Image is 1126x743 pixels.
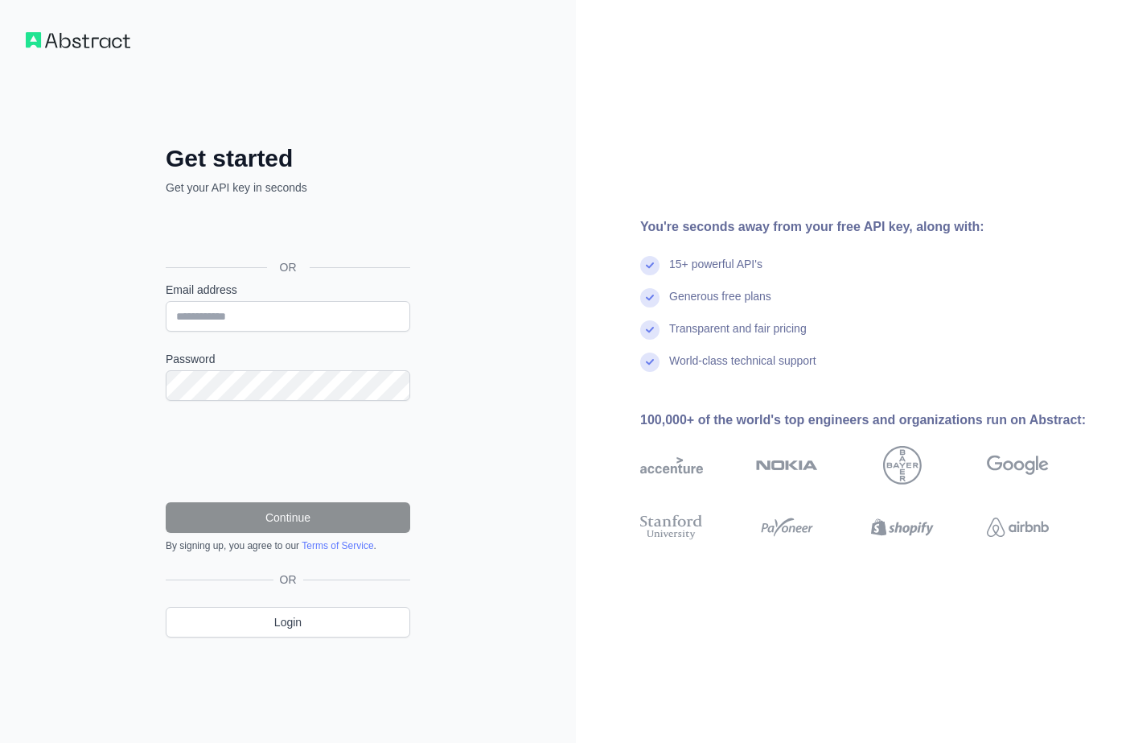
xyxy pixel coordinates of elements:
div: Generous free plans [669,288,771,320]
img: shopify [871,512,934,543]
img: accenture [640,446,703,485]
img: check mark [640,320,660,340]
img: airbnb [987,512,1050,543]
div: World-class technical support [669,353,816,385]
img: bayer [883,446,922,485]
button: Continue [166,502,410,533]
img: check mark [640,288,660,308]
a: Login [166,607,410,638]
h2: Get started [166,144,410,173]
span: OR [267,259,310,275]
img: check mark [640,353,660,372]
img: stanford university [640,512,703,543]
img: payoneer [756,512,819,543]
img: nokia [756,446,819,485]
label: Email address [166,282,410,298]
div: 100,000+ of the world's top engineers and organizations run on Abstract: [640,411,1100,430]
div: By signing up, you agree to our . [166,539,410,552]
span: OR [273,572,303,588]
img: google [987,446,1050,485]
p: Get your API key in seconds [166,180,410,196]
div: You're seconds away from your free API key, along with: [640,217,1100,237]
div: Transparent and fair pricing [669,320,807,353]
a: Terms of Service [302,540,373,551]
iframe: Sign in with Google Button [158,213,415,249]
iframe: reCAPTCHA [166,420,410,483]
div: 15+ powerful API's [669,256,762,288]
img: check mark [640,256,660,275]
label: Password [166,351,410,367]
img: Workflow [26,32,130,48]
